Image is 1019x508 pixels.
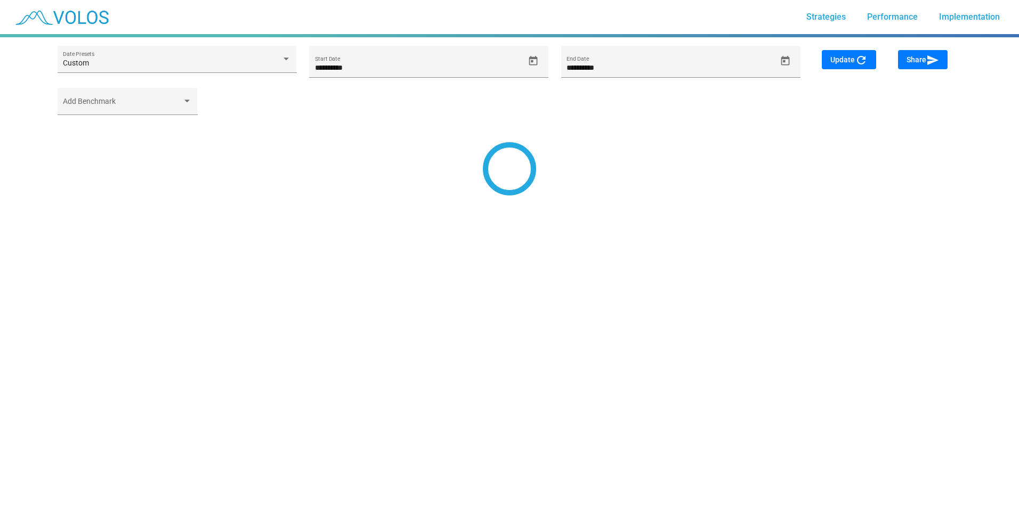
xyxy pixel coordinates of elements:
span: Performance [867,12,918,22]
button: Open calendar [524,52,543,70]
a: Performance [859,7,926,27]
mat-icon: refresh [855,54,868,67]
mat-icon: send [926,54,939,67]
button: Update [822,50,876,69]
span: Update [830,55,868,64]
span: Strategies [806,12,846,22]
a: Implementation [931,7,1008,27]
span: Share [907,55,939,64]
button: Share [898,50,948,69]
img: blue_transparent.png [9,4,114,30]
a: Strategies [798,7,854,27]
span: Custom [63,59,89,67]
span: Implementation [939,12,1000,22]
button: Open calendar [776,52,795,70]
